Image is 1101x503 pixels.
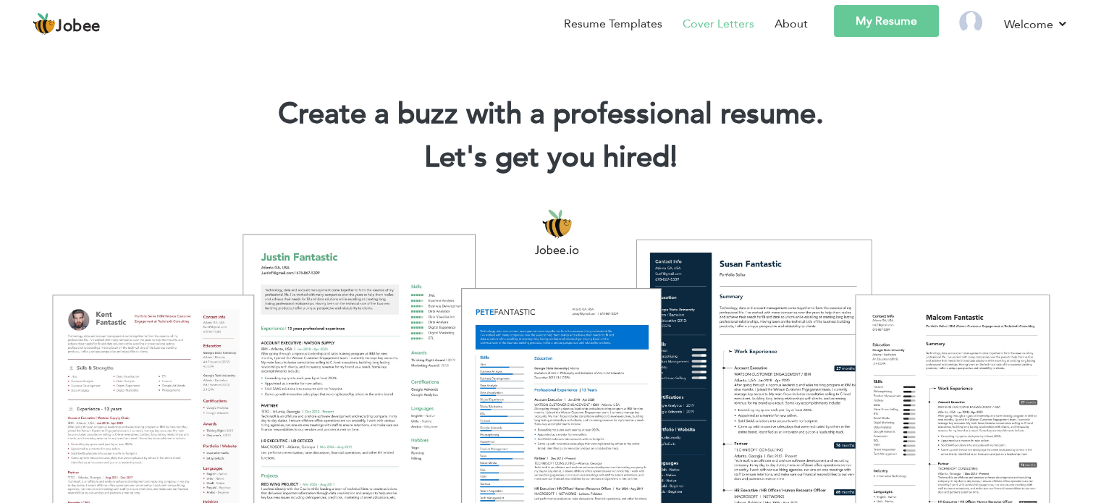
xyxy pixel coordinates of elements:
img: Profile Img [959,11,982,34]
h1: Create a buzz with a professional resume. [22,96,1079,133]
a: Cover Letters [683,15,754,33]
span: | [670,138,677,177]
a: My Resume [834,5,939,37]
a: About [775,15,808,33]
a: Jobee [33,12,101,35]
h2: Let's [22,139,1079,177]
span: get you hired! [495,138,678,177]
a: Resume Templates [564,15,662,33]
span: Jobee [56,19,101,35]
img: jobee.io [33,12,56,35]
a: Welcome [1004,15,1068,33]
